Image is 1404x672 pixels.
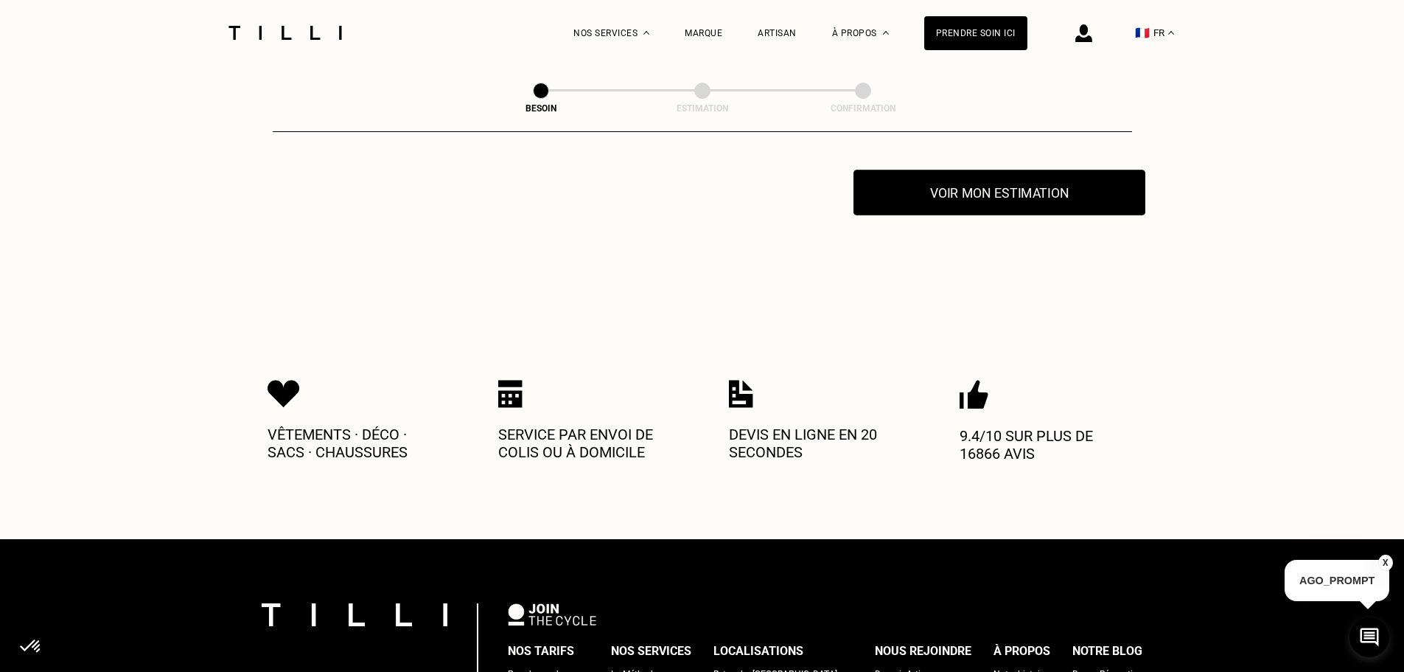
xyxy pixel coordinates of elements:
p: Service par envoi de colis ou à domicile [498,426,675,461]
span: 🇫🇷 [1135,26,1150,40]
img: Icon [960,380,988,409]
img: Icon [268,380,300,408]
div: Estimation [629,103,776,114]
img: Icon [498,380,523,408]
div: Confirmation [789,103,937,114]
div: Localisations [713,640,803,662]
div: À propos [993,640,1050,662]
div: Notre blog [1072,640,1142,662]
img: Logo du service de couturière Tilli [223,26,347,40]
p: AGO_PROMPT [1285,560,1389,601]
a: Artisan [758,28,797,38]
img: logo Join The Cycle [508,603,596,626]
img: menu déroulant [1168,31,1174,35]
img: Menu déroulant à propos [883,31,889,35]
div: Besoin [467,103,615,114]
div: Nous rejoindre [875,640,971,662]
div: Nos tarifs [508,640,574,662]
a: Marque [685,28,722,38]
img: Icon [729,380,753,408]
button: Voir mon estimation [853,170,1145,215]
p: Devis en ligne en 20 secondes [729,426,906,461]
img: Menu déroulant [643,31,649,35]
a: Prendre soin ici [924,16,1027,50]
img: logo Tilli [262,603,447,626]
p: Vêtements · Déco · Sacs · Chaussures [268,426,444,461]
button: X [1378,555,1393,571]
p: 9.4/10 sur plus de 16866 avis [960,427,1136,463]
img: icône connexion [1075,24,1092,42]
div: Nos services [611,640,691,662]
